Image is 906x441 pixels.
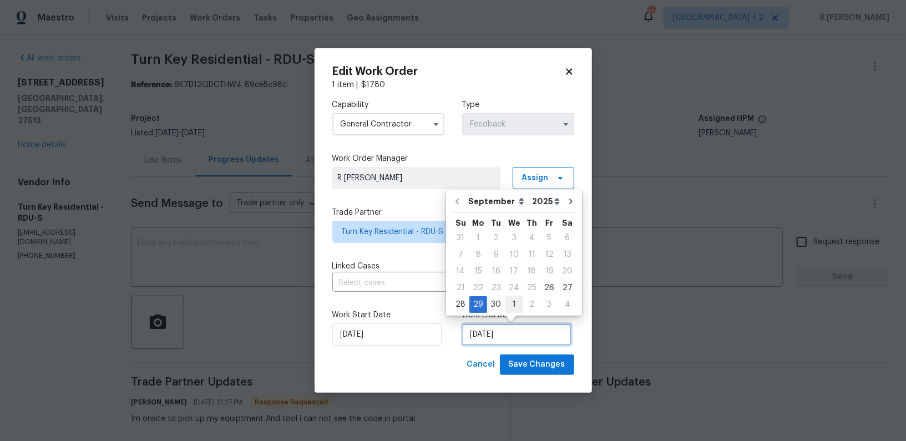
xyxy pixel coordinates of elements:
div: 12 [540,247,558,262]
button: Cancel [463,354,500,375]
div: Thu Sep 04 2025 [523,230,540,246]
span: Linked Cases [332,261,380,272]
abbr: Monday [472,219,484,227]
div: 10 [505,247,523,262]
div: 1 item | [332,79,574,90]
abbr: Saturday [562,219,573,227]
div: Wed Sep 24 2025 [505,280,523,296]
div: Sat Sep 13 2025 [558,246,576,263]
div: Sun Sep 14 2025 [452,263,469,280]
div: Wed Sep 10 2025 [505,246,523,263]
span: Save Changes [509,358,565,372]
input: Select... [462,113,574,135]
div: 11 [523,247,540,262]
div: Sun Sep 28 2025 [452,296,469,313]
div: 17 [505,263,523,279]
div: Sun Sep 21 2025 [452,280,469,296]
div: 14 [452,263,469,279]
label: Work Order Manager [332,153,574,164]
div: 1 [469,230,487,246]
div: 6 [558,230,576,246]
div: 19 [540,263,558,279]
div: Mon Sep 22 2025 [469,280,487,296]
div: Mon Sep 08 2025 [469,246,487,263]
div: Tue Sep 23 2025 [487,280,505,296]
div: 21 [452,280,469,296]
select: Year [529,193,563,210]
div: 24 [505,280,523,296]
span: Turn Key Residential - RDU-S [342,226,549,237]
button: Go to next month [563,190,579,212]
div: Mon Sep 29 2025 [469,296,487,313]
div: 7 [452,247,469,262]
div: 31 [452,230,469,246]
abbr: Wednesday [508,219,520,227]
div: 13 [558,247,576,262]
div: Sat Sep 06 2025 [558,230,576,246]
input: Select cases [332,275,543,292]
div: Wed Oct 01 2025 [505,296,523,313]
div: 3 [540,297,558,312]
span: R [PERSON_NAME] [338,173,495,184]
div: 20 [558,263,576,279]
abbr: Tuesday [491,219,501,227]
div: 22 [469,280,487,296]
div: 30 [487,297,505,312]
div: 28 [452,297,469,312]
div: Fri Sep 19 2025 [540,263,558,280]
div: Thu Oct 02 2025 [523,296,540,313]
div: 8 [469,247,487,262]
div: Fri Sep 12 2025 [540,246,558,263]
div: Fri Oct 03 2025 [540,296,558,313]
div: Tue Sep 16 2025 [487,263,505,280]
div: Wed Sep 03 2025 [505,230,523,246]
abbr: Friday [545,219,553,227]
div: 2 [487,230,505,246]
div: 23 [487,280,505,296]
div: Thu Sep 25 2025 [523,280,540,296]
div: Sat Sep 20 2025 [558,263,576,280]
div: 29 [469,297,487,312]
div: 4 [523,230,540,246]
div: Tue Sep 02 2025 [487,230,505,246]
div: Sat Oct 04 2025 [558,296,576,313]
label: Work Start Date [332,310,444,321]
input: M/D/YYYY [332,323,442,346]
div: 15 [469,263,487,279]
div: 2 [523,297,540,312]
div: 25 [523,280,540,296]
div: 9 [487,247,505,262]
div: Thu Sep 18 2025 [523,263,540,280]
div: Thu Sep 11 2025 [523,246,540,263]
abbr: Sunday [455,219,466,227]
div: 4 [558,297,576,312]
div: Wed Sep 17 2025 [505,263,523,280]
div: Mon Sep 01 2025 [469,230,487,246]
div: 18 [523,263,540,279]
div: Mon Sep 15 2025 [469,263,487,280]
span: $ 1780 [362,81,386,89]
input: M/D/YYYY [462,323,571,346]
span: Assign [522,173,549,184]
label: Trade Partner [332,207,574,218]
div: 27 [558,280,576,296]
div: Sun Sep 07 2025 [452,246,469,263]
select: Month [465,193,529,210]
div: Tue Sep 30 2025 [487,296,505,313]
div: Sat Sep 27 2025 [558,280,576,296]
div: Tue Sep 09 2025 [487,246,505,263]
button: Show options [429,118,443,131]
div: 16 [487,263,505,279]
span: Cancel [467,358,495,372]
button: Go to previous month [449,190,465,212]
div: 26 [540,280,558,296]
abbr: Thursday [527,219,537,227]
div: Sun Aug 31 2025 [452,230,469,246]
div: 3 [505,230,523,246]
label: Capability [332,99,444,110]
label: Type [462,99,574,110]
input: Select... [332,113,444,135]
div: Fri Sep 26 2025 [540,280,558,296]
button: Save Changes [500,354,574,375]
button: Show options [559,118,573,131]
